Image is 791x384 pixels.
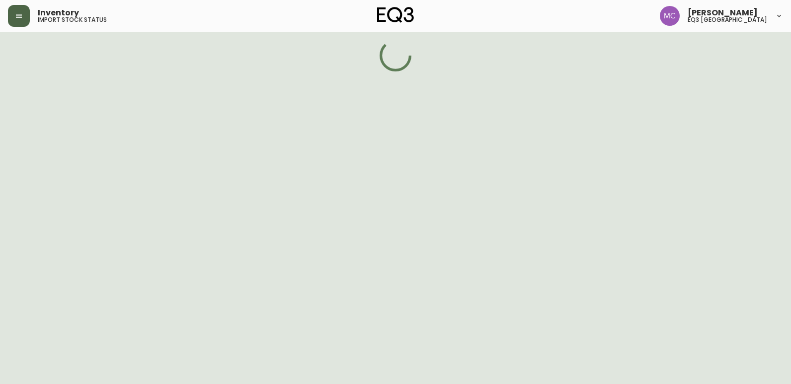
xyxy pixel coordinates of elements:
span: Inventory [38,9,79,17]
span: [PERSON_NAME] [688,9,758,17]
h5: eq3 [GEOGRAPHIC_DATA] [688,17,767,23]
h5: import stock status [38,17,107,23]
img: logo [377,7,414,23]
img: 6dbdb61c5655a9a555815750a11666cc [660,6,680,26]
